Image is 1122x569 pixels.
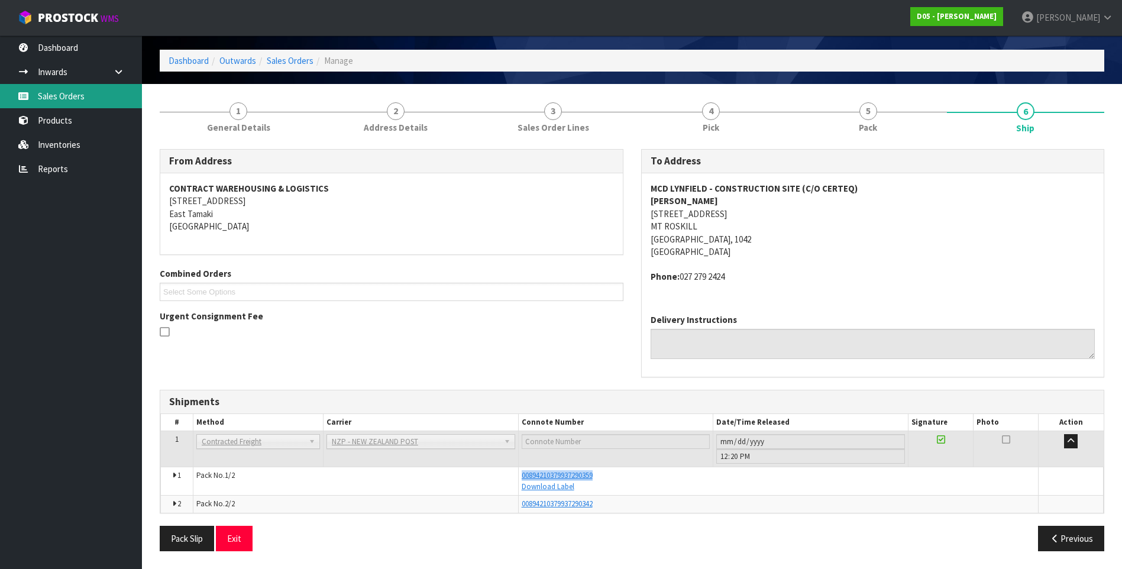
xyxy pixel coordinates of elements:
[177,470,181,480] span: 1
[160,526,214,551] button: Pack Slip
[229,102,247,120] span: 1
[161,414,193,431] th: #
[169,55,209,66] a: Dashboard
[522,470,593,480] a: 00894210379937290359
[917,11,997,21] strong: D05 - [PERSON_NAME]
[177,499,181,509] span: 2
[160,140,1104,560] span: Ship
[518,121,589,134] span: Sales Order Lines
[651,195,718,206] strong: [PERSON_NAME]
[1017,102,1034,120] span: 6
[193,414,323,431] th: Method
[216,526,253,551] button: Exit
[387,102,405,120] span: 2
[651,313,737,326] label: Delivery Instructions
[651,183,858,194] strong: MCD LYNFIELD - CONSTRUCTION SITE (C/O CERTEQ)
[544,102,562,120] span: 3
[651,271,680,282] strong: phone
[1039,414,1104,431] th: Action
[651,182,1095,258] address: [STREET_ADDRESS] MT ROSKILL [GEOGRAPHIC_DATA], 1042 [GEOGRAPHIC_DATA]
[160,310,263,322] label: Urgent Consignment Fee
[38,10,98,25] span: ProStock
[522,481,574,492] a: Download Label
[859,121,877,134] span: Pack
[518,414,713,431] th: Connote Number
[859,102,877,120] span: 5
[364,121,428,134] span: Address Details
[169,183,329,194] strong: CONTRACT WAREHOUSING & LOGISTICS
[169,396,1095,408] h3: Shipments
[219,55,256,66] a: Outwards
[324,55,353,66] span: Manage
[207,121,270,134] span: General Details
[225,499,235,509] span: 2/2
[169,182,614,233] address: [STREET_ADDRESS] East Tamaki [GEOGRAPHIC_DATA]
[702,102,720,120] span: 4
[974,414,1039,431] th: Photo
[522,499,593,509] a: 00894210379937290342
[1038,526,1104,551] button: Previous
[1016,122,1034,134] span: Ship
[175,434,179,444] span: 1
[651,156,1095,167] h3: To Address
[202,435,304,449] span: Contracted Freight
[193,467,518,496] td: Pack No.
[169,156,614,167] h3: From Address
[713,414,908,431] th: Date/Time Released
[267,55,313,66] a: Sales Orders
[193,496,518,513] td: Pack No.
[225,470,235,480] span: 1/2
[651,270,1095,283] address: 027 279 2424
[908,414,974,431] th: Signature
[160,267,231,280] label: Combined Orders
[522,434,710,449] input: Connote Number
[101,13,119,24] small: WMS
[18,10,33,25] img: cube-alt.png
[1036,12,1100,23] span: [PERSON_NAME]
[323,414,518,431] th: Carrier
[332,435,499,449] span: NZP - NEW ZEALAND POST
[703,121,719,134] span: Pick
